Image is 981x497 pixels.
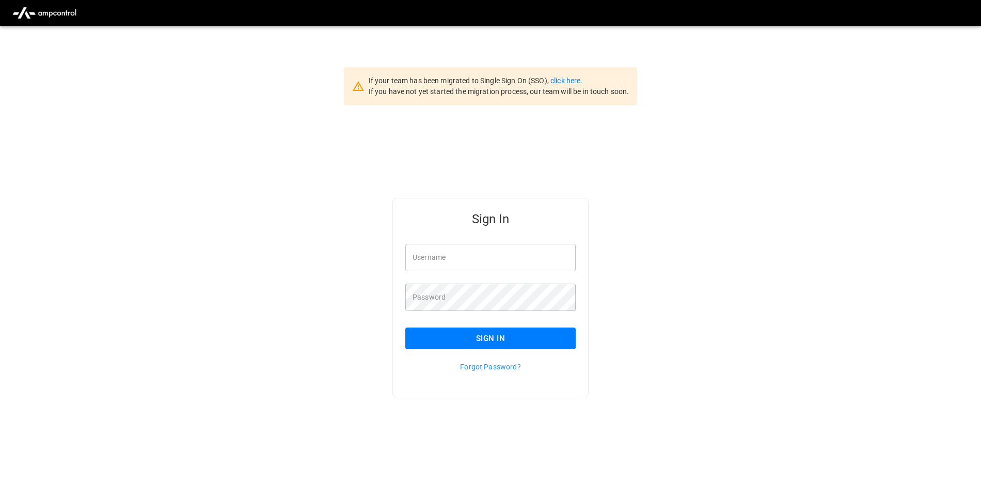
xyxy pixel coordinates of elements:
[369,76,550,85] span: If your team has been migrated to Single Sign On (SSO),
[405,328,576,349] button: Sign In
[405,211,576,227] h5: Sign In
[369,87,629,96] span: If you have not yet started the migration process, our team will be in touch soon.
[550,76,582,85] a: click here.
[405,362,576,372] p: Forgot Password?
[8,3,81,23] img: ampcontrol.io logo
